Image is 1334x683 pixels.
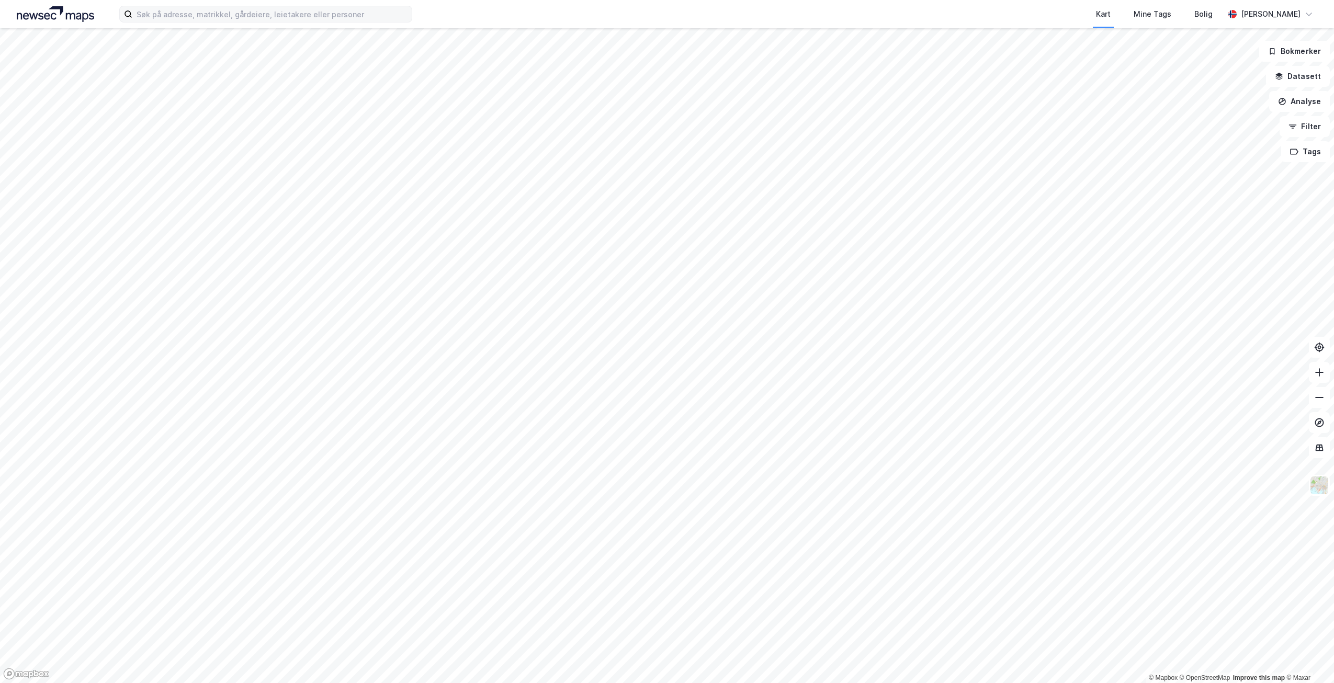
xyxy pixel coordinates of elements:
[17,6,94,22] img: logo.a4113a55bc3d86da70a041830d287a7e.svg
[1096,8,1111,20] div: Kart
[1134,8,1171,20] div: Mine Tags
[1266,66,1330,87] button: Datasett
[1241,8,1301,20] div: [PERSON_NAME]
[1309,475,1329,495] img: Z
[3,668,49,680] a: Mapbox homepage
[1282,633,1334,683] iframe: Chat Widget
[1259,41,1330,62] button: Bokmerker
[1180,674,1230,681] a: OpenStreetMap
[1269,91,1330,112] button: Analyse
[1281,141,1330,162] button: Tags
[1280,116,1330,137] button: Filter
[1149,674,1178,681] a: Mapbox
[1233,674,1285,681] a: Improve this map
[1282,633,1334,683] div: Kontrollprogram for chat
[1194,8,1213,20] div: Bolig
[132,6,412,22] input: Søk på adresse, matrikkel, gårdeiere, leietakere eller personer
